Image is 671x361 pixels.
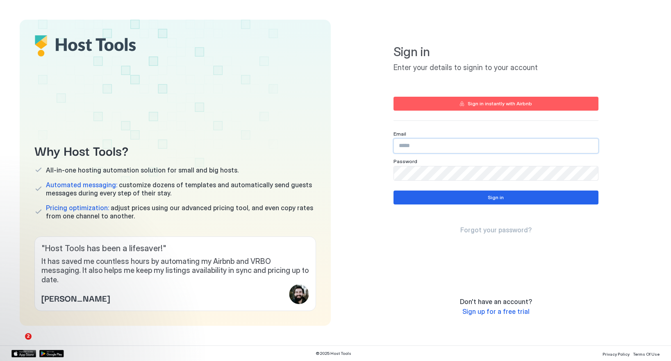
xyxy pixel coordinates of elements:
[394,44,598,60] span: Sign in
[394,166,598,180] input: Input Field
[25,333,32,340] span: 2
[46,166,239,174] span: All-in-one hosting automation solution for small and big hosts.
[34,141,316,159] span: Why Host Tools?
[460,297,532,306] span: Don't have an account?
[633,352,660,356] span: Terms Of Use
[603,352,630,356] span: Privacy Policy
[46,181,117,189] span: Automated messaging:
[394,63,598,73] span: Enter your details to signin to your account
[394,97,598,111] button: Sign in instantly with Airbnb
[289,284,309,304] div: profile
[488,194,504,201] div: Sign in
[41,257,309,285] span: It has saved me countless hours by automating my Airbnb and VRBO messaging. It also helps me keep...
[39,350,64,357] a: Google Play Store
[603,349,630,358] a: Privacy Policy
[468,100,532,107] div: Sign in instantly with Airbnb
[394,158,417,164] span: Password
[462,307,530,316] a: Sign up for a free trial
[6,282,170,339] iframe: Intercom notifications message
[8,333,28,353] iframe: Intercom live chat
[394,191,598,204] button: Sign in
[46,204,316,220] span: adjust prices using our advanced pricing tool, and even copy rates from one channel to another.
[633,349,660,358] a: Terms Of Use
[46,204,109,212] span: Pricing optimization:
[460,226,532,234] a: Forgot your password?
[394,131,406,137] span: Email
[46,181,316,197] span: customize dozens of templates and automatically send guests messages during every step of their s...
[394,139,598,153] input: Input Field
[316,351,351,356] span: © 2025 Host Tools
[41,243,309,254] span: " Host Tools has been a lifesaver! "
[11,350,36,357] a: App Store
